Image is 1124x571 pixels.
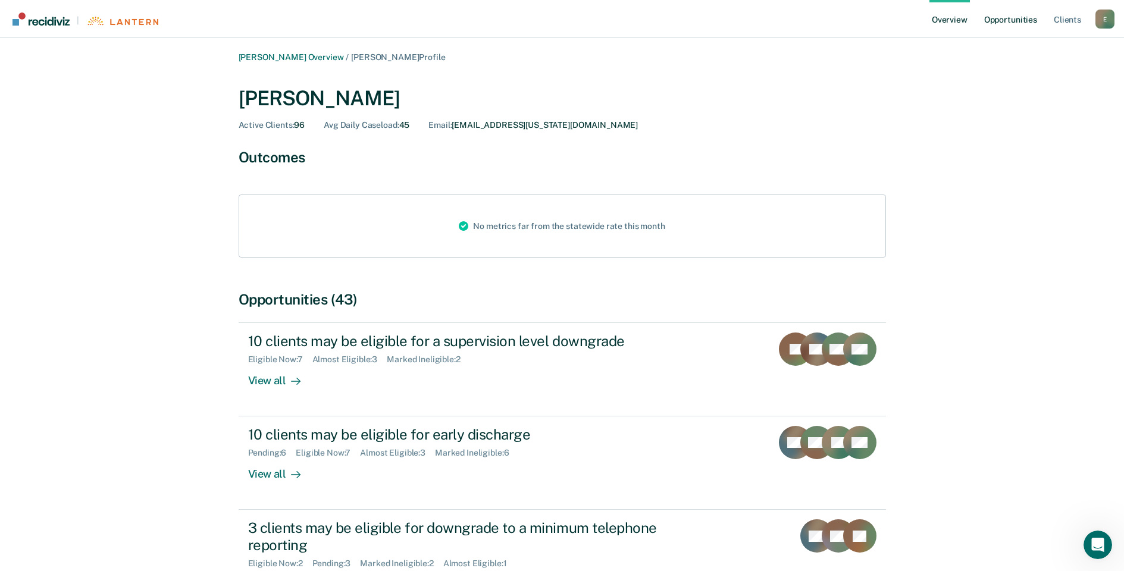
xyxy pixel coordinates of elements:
[239,52,344,62] a: [PERSON_NAME] Overview
[312,354,387,365] div: Almost Eligible : 3
[324,120,409,130] div: 45
[1095,10,1114,29] div: E
[239,322,886,416] a: 10 clients may be eligible for a supervision level downgradeEligible Now:7Almost Eligible:3Marked...
[248,448,296,458] div: Pending : 6
[239,86,886,111] div: [PERSON_NAME]
[248,365,315,388] div: View all
[248,354,312,365] div: Eligible Now : 7
[86,17,158,26] img: Lantern
[1084,531,1112,559] iframe: Intercom live chat
[248,332,666,350] div: 10 clients may be eligible for a supervision level downgrade
[248,559,312,569] div: Eligible Now : 2
[449,195,674,257] div: No metrics far from the statewide rate this month
[324,120,399,130] span: Avg Daily Caseload :
[343,52,351,62] span: /
[296,448,360,458] div: Eligible Now : 7
[239,291,886,308] div: Opportunities (43)
[239,149,886,166] div: Outcomes
[351,52,445,62] span: [PERSON_NAME] Profile
[443,559,516,569] div: Almost Eligible : 1
[248,519,666,554] div: 3 clients may be eligible for downgrade to a minimum telephone reporting
[248,426,666,443] div: 10 clients may be eligible for early discharge
[312,559,361,569] div: Pending : 3
[435,448,518,458] div: Marked Ineligible : 6
[239,120,295,130] span: Active Clients :
[12,12,70,26] img: Recidiviz
[428,120,638,130] div: [EMAIL_ADDRESS][US_STATE][DOMAIN_NAME]
[239,416,886,510] a: 10 clients may be eligible for early dischargePending:6Eligible Now:7Almost Eligible:3Marked Inel...
[360,448,435,458] div: Almost Eligible : 3
[70,15,86,26] span: |
[428,120,452,130] span: Email :
[239,120,305,130] div: 96
[248,458,315,481] div: View all
[360,559,443,569] div: Marked Ineligible : 2
[387,354,469,365] div: Marked Ineligible : 2
[1095,10,1114,29] button: Profile dropdown button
